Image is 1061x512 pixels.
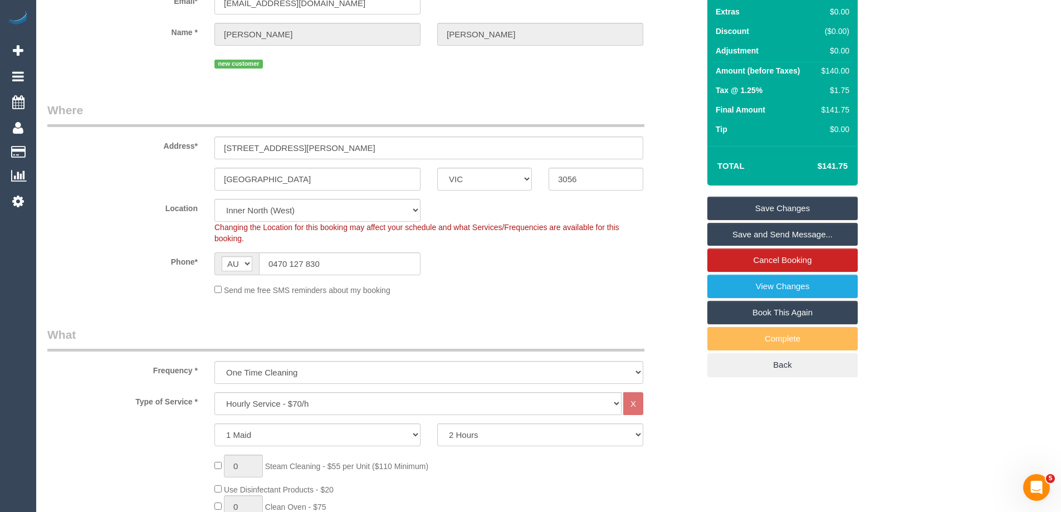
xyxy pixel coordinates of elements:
span: Use Disinfectant Products - $20 [224,485,334,494]
h4: $141.75 [784,162,848,171]
label: Discount [716,26,749,37]
span: Send me free SMS reminders about my booking [224,286,390,295]
input: Phone* [259,252,421,275]
input: Last Name* [437,23,643,46]
div: $1.75 [817,85,849,96]
img: Automaid Logo [7,11,29,27]
div: $0.00 [817,124,849,135]
span: 5 [1046,474,1055,483]
div: $141.75 [817,104,849,115]
a: Book This Again [707,301,858,324]
strong: Total [717,161,745,170]
div: $140.00 [817,65,849,76]
a: Cancel Booking [707,248,858,272]
input: Post Code* [549,168,643,191]
span: Steam Cleaning - $55 per Unit ($110 Minimum) [265,462,428,471]
label: Type of Service * [39,392,206,407]
a: Back [707,353,858,377]
label: Name * [39,23,206,38]
label: Adjustment [716,45,759,56]
label: Tax @ 1.25% [716,85,762,96]
input: Suburb* [214,168,421,191]
div: $0.00 [817,6,849,17]
span: Changing the Location for this booking may affect your schedule and what Services/Frequencies are... [214,223,619,243]
label: Amount (before Taxes) [716,65,800,76]
div: $0.00 [817,45,849,56]
label: Frequency * [39,361,206,376]
iframe: Intercom live chat [1023,474,1050,501]
legend: What [47,326,644,352]
label: Final Amount [716,104,765,115]
input: First Name* [214,23,421,46]
label: Location [39,199,206,214]
div: ($0.00) [817,26,849,37]
label: Phone* [39,252,206,267]
label: Extras [716,6,740,17]
legend: Where [47,102,644,127]
a: Save and Send Message... [707,223,858,246]
a: View Changes [707,275,858,298]
label: Tip [716,124,727,135]
span: Clean Oven - $75 [265,503,326,511]
span: new customer [214,60,263,69]
a: Save Changes [707,197,858,220]
label: Address* [39,136,206,152]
